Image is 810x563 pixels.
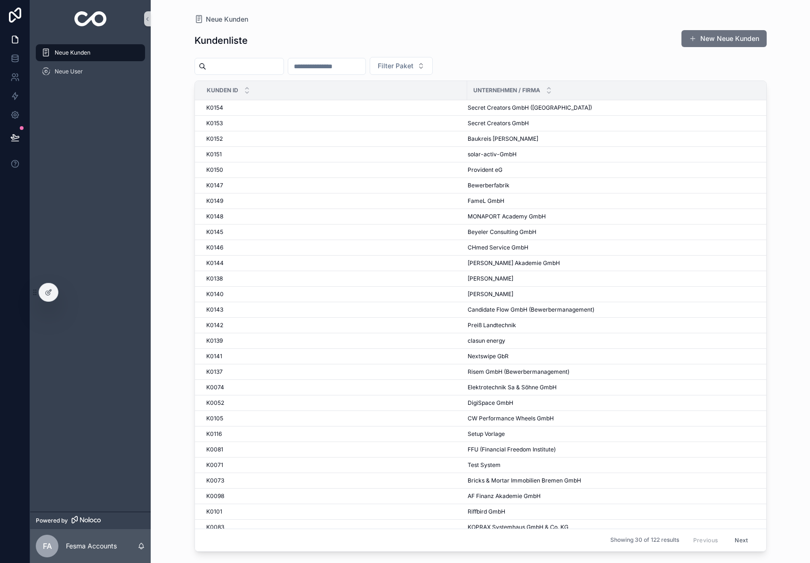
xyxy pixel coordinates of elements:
[206,415,462,422] a: K0105
[206,368,223,376] span: K0137
[206,120,462,127] a: K0153
[468,337,769,345] a: clasun energy
[468,275,769,282] a: [PERSON_NAME]
[206,353,462,360] a: K0141
[206,508,222,515] span: K0101
[468,461,769,469] a: Test System
[206,523,224,531] span: K0083
[468,322,516,329] span: Preiß Landtechnik
[468,399,513,407] span: DigiSpace GmbH
[206,508,462,515] a: K0101
[206,197,462,205] a: K0149
[206,228,223,236] span: K0145
[468,492,541,500] span: AF Finanz Akademie GmbH
[206,430,462,438] a: K0116
[468,384,769,391] a: Elektrotechnik Sa & Söhne GmbH
[468,120,769,127] a: Secret Creators GmbH
[468,492,769,500] a: AF Finanz Akademie GmbH
[206,415,223,422] span: K0105
[468,104,769,112] a: Secret Creators GmbH ([GEOGRAPHIC_DATA])
[468,104,592,112] span: Secret Creators GmbH ([GEOGRAPHIC_DATA])
[468,430,769,438] a: Setup Vorlage
[206,492,224,500] span: K0098
[468,259,769,267] a: [PERSON_NAME] Akademie GmbH
[468,151,517,158] span: solar-activ-GmbH
[468,182,510,189] span: Bewerberfabrik
[468,322,769,329] a: Preiß Landtechnik
[206,353,222,360] span: K0141
[468,244,769,251] a: CHmed Service GmbH
[55,49,90,56] span: Neue Kunden
[36,63,145,80] a: Neue User
[206,213,223,220] span: K0148
[206,135,223,143] span: K0152
[473,87,540,94] span: Unternehmen / Firma
[206,275,462,282] a: K0138
[74,11,107,26] img: App logo
[468,228,769,236] a: Beyeler Consulting GmbH
[206,259,462,267] a: K0144
[468,415,769,422] a: CW Performance Wheels GmbH
[43,540,52,552] span: FA
[468,213,546,220] span: MONAPORT Academy GmbH
[206,166,462,174] a: K0150
[206,104,462,112] a: K0154
[468,306,594,314] span: Candidate Flow GmbH (Bewerbermanagement)
[206,322,223,329] span: K0142
[30,38,151,92] div: scrollable content
[468,166,502,174] span: Provident eG
[206,259,224,267] span: K0144
[681,30,767,47] button: New Neue Kunden
[194,34,248,47] h1: Kundenliste
[206,275,223,282] span: K0138
[66,541,117,551] p: Fesma Accounts
[30,512,151,529] a: Powered by
[206,290,224,298] span: K0140
[468,166,769,174] a: Provident eG
[206,166,223,174] span: K0150
[206,244,223,251] span: K0146
[468,446,769,453] a: FFU (Financial Freedom Institute)
[468,135,769,143] a: Baukreis [PERSON_NAME]
[468,508,505,515] span: Riffbird GmbH
[206,477,224,484] span: K0073
[468,446,556,453] span: FFU (Financial Freedom Institute)
[728,533,754,547] button: Next
[468,399,769,407] a: DigiSpace GmbH
[206,446,223,453] span: K0081
[206,104,223,112] span: K0154
[206,213,462,220] a: K0148
[194,15,248,24] a: Neue Kunden
[468,275,513,282] span: [PERSON_NAME]
[468,430,505,438] span: Setup Vorlage
[206,384,462,391] a: K0074
[468,306,769,314] a: Candidate Flow GmbH (Bewerbermanagement)
[468,290,769,298] a: [PERSON_NAME]
[468,213,769,220] a: MONAPORT Academy GmbH
[468,353,509,360] span: Nextswipe GbR
[55,68,83,75] span: Neue User
[206,120,223,127] span: K0153
[468,337,505,345] span: clasun energy
[206,492,462,500] a: K0098
[206,228,462,236] a: K0145
[206,290,462,298] a: K0140
[610,537,679,544] span: Showing 30 of 122 results
[206,306,462,314] a: K0143
[206,15,248,24] span: Neue Kunden
[206,384,224,391] span: K0074
[206,368,462,376] a: K0137
[468,384,557,391] span: Elektrotechnik Sa & Söhne GmbH
[206,306,223,314] span: K0143
[206,244,462,251] a: K0146
[468,151,769,158] a: solar-activ-GmbH
[206,446,462,453] a: K0081
[468,182,769,189] a: Bewerberfabrik
[468,508,769,515] a: Riffbird GmbH
[206,197,223,205] span: K0149
[468,244,528,251] span: CHmed Service GmbH
[468,523,568,531] span: KOPRAX Systemhaus GmbH & Co. KG
[206,182,462,189] a: K0147
[468,197,504,205] span: FameL GmbH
